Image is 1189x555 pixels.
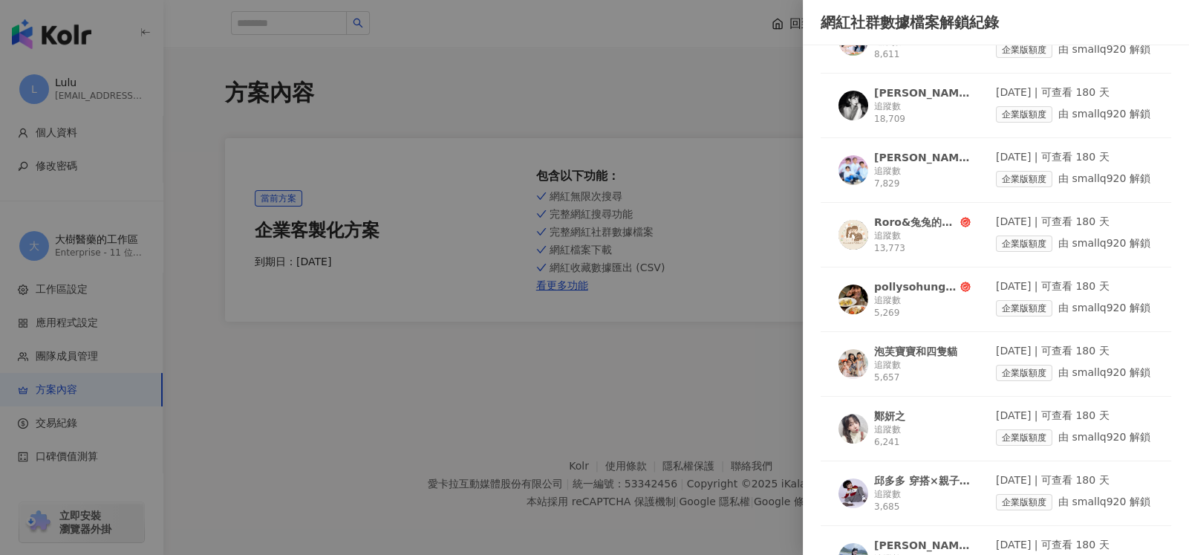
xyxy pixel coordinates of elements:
[821,21,1171,74] a: KOL Avatar愛吃美食的[PERSON_NAME]追蹤數 8,611[DATE] | 可查看 180 天企業版額度由 smallq920 解鎖
[874,215,957,230] div: Roro&兔兔的跑跳人生
[874,165,971,190] div: 追蹤數 7,829
[874,150,971,165] div: [PERSON_NAME]（[PERSON_NAME]）
[838,91,868,120] img: KOL Avatar
[996,215,1153,230] div: [DATE] | 可查看 180 天
[874,294,971,319] div: 追蹤數 5,269
[874,100,971,126] div: 追蹤數 18,709
[838,349,868,379] img: KOL Avatar
[996,473,1153,488] div: [DATE] | 可查看 180 天
[996,429,1153,446] div: 由 smallq920 解鎖
[996,279,1153,294] div: [DATE] | 可查看 180 天
[996,494,1052,510] span: 企業版額度
[874,230,971,255] div: 追蹤數 13,773
[874,423,971,449] div: 追蹤數 6,241
[838,285,868,314] img: KOL Avatar
[838,155,868,185] img: KOL Avatar
[996,344,1153,359] div: [DATE] | 可查看 180 天
[874,359,971,384] div: 追蹤數 5,657
[874,538,971,553] div: [PERSON_NAME]
[821,85,1171,138] a: KOL Avatar[PERSON_NAME]追蹤數 18,709[DATE] | 可查看 180 天企業版額度由 smallq920 解鎖
[996,365,1153,381] div: 由 smallq920 解鎖
[996,106,1052,123] span: 企業版額度
[874,344,957,359] div: 泡芙寶寶和四隻貓
[996,236,1153,252] div: 由 smallq920 解鎖
[996,42,1153,58] div: 由 smallq920 解鎖
[874,36,971,61] div: 追蹤數 8,611
[996,42,1052,58] span: 企業版額度
[996,538,1153,553] div: [DATE] | 可查看 180 天
[996,171,1052,187] span: 企業版額度
[838,478,868,508] img: KOL Avatar
[821,150,1171,203] a: KOL Avatar[PERSON_NAME]（[PERSON_NAME]）追蹤數 7,829[DATE] | 可查看 180 天企業版額度由 smallq920 解鎖
[996,300,1052,317] span: 企業版額度
[821,279,1171,332] a: KOL Avatarpollysohungry追蹤數 5,269[DATE] | 可查看 180 天企業版額度由 smallq920 解鎖
[996,236,1052,252] span: 企業版額度
[821,215,1171,267] a: KOL AvatarRoro&兔兔的跑跳人生追蹤數 13,773[DATE] | 可查看 180 天企業版額度由 smallq920 解鎖
[874,409,905,423] div: 鄭妍之
[996,365,1052,381] span: 企業版額度
[996,150,1153,165] div: [DATE] | 可查看 180 天
[996,429,1052,446] span: 企業版額度
[996,409,1153,423] div: [DATE] | 可查看 180 天
[838,414,868,444] img: KOL Avatar
[996,106,1153,123] div: 由 smallq920 解鎖
[838,220,868,250] img: KOL Avatar
[821,344,1171,397] a: KOL Avatar泡芙寶寶和四隻貓追蹤數 5,657[DATE] | 可查看 180 天企業版額度由 smallq920 解鎖
[874,488,971,513] div: 追蹤數 3,685
[821,473,1171,526] a: KOL Avatar邱多多 穿搭×親子×育兒日常×天蠍座追蹤數 3,685[DATE] | 可查看 180 天企業版額度由 smallq920 解鎖
[874,473,971,488] div: 邱多多 穿搭×親子×育兒日常×天蠍座
[996,300,1153,317] div: 由 smallq920 解鎖
[821,409,1171,461] a: KOL Avatar鄭妍之追蹤數 6,241[DATE] | 可查看 180 天企業版額度由 smallq920 解鎖
[821,12,1171,33] div: 網紅社群數據檔案解鎖紀錄
[996,85,1153,100] div: [DATE] | 可查看 180 天
[874,279,957,294] div: pollysohungry
[996,171,1153,187] div: 由 smallq920 解鎖
[996,494,1153,510] div: 由 smallq920 解鎖
[874,85,971,100] div: [PERSON_NAME]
